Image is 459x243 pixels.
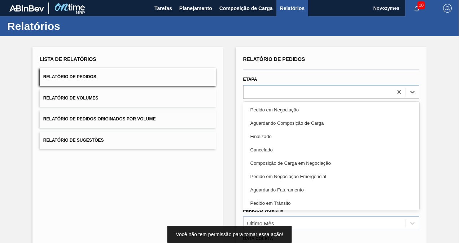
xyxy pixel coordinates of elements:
[405,3,428,13] button: Notificações
[243,183,420,196] div: Aguardando Faturamento
[443,4,452,13] img: Logout
[243,103,420,116] div: Pedido em Negociação
[7,22,135,30] h1: Relatórios
[40,68,216,86] button: Relatório de Pedidos
[243,170,420,183] div: Pedido em Negociação Emergencial
[43,116,156,121] span: Relatório de Pedidos Originados por Volume
[247,220,274,226] div: Último Mês
[154,4,172,13] span: Tarefas
[176,231,283,237] span: Você não tem permissão para tomar essa ação!
[243,208,283,213] label: Período Vigente
[43,96,98,101] span: Relatório de Volumes
[43,74,96,79] span: Relatório de Pedidos
[179,4,212,13] span: Planejamento
[40,132,216,149] button: Relatório de Sugestões
[9,5,44,12] img: TNhmsLtSVTkK8tSr43FrP2fwEKptu5GPRR3wAAAABJRU5ErkJggg==
[243,143,420,156] div: Cancelado
[219,4,273,13] span: Composição de Carga
[43,138,104,143] span: Relatório de Sugestões
[243,156,420,170] div: Composição de Carga em Negociação
[243,56,305,62] span: Relatório de Pedidos
[243,130,420,143] div: Finalizado
[418,1,425,9] span: 10
[243,196,420,210] div: Pedido em Trânsito
[40,110,216,128] button: Relatório de Pedidos Originados por Volume
[243,77,257,82] label: Etapa
[40,89,216,107] button: Relatório de Volumes
[243,116,420,130] div: Aguardando Composição de Carga
[40,56,96,62] span: Lista de Relatórios
[280,4,305,13] span: Relatórios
